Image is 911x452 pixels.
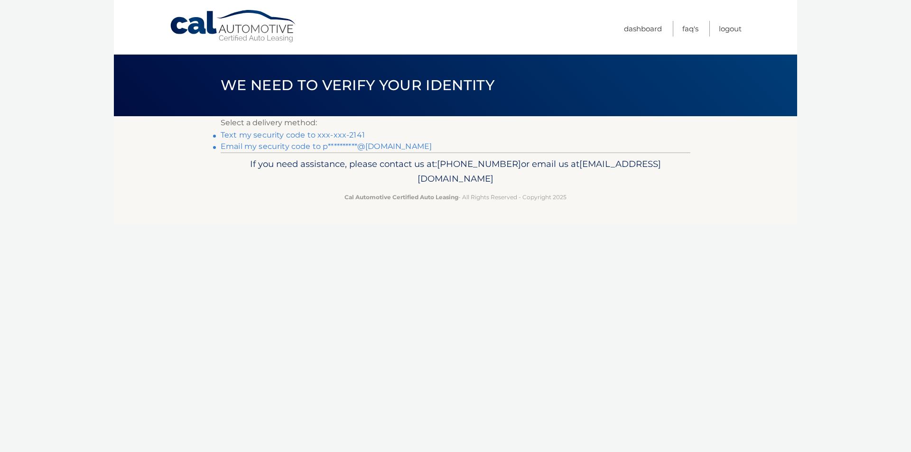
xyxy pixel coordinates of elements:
[227,192,684,202] p: - All Rights Reserved - Copyright 2025
[719,21,742,37] a: Logout
[227,157,684,187] p: If you need assistance, please contact us at: or email us at
[221,76,494,94] span: We need to verify your identity
[221,116,690,129] p: Select a delivery method:
[169,9,297,43] a: Cal Automotive
[437,158,521,169] span: [PHONE_NUMBER]
[624,21,662,37] a: Dashboard
[221,130,365,139] a: Text my security code to xxx-xxx-2141
[682,21,698,37] a: FAQ's
[344,194,458,201] strong: Cal Automotive Certified Auto Leasing
[221,142,432,151] a: Email my security code to p**********@[DOMAIN_NAME]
